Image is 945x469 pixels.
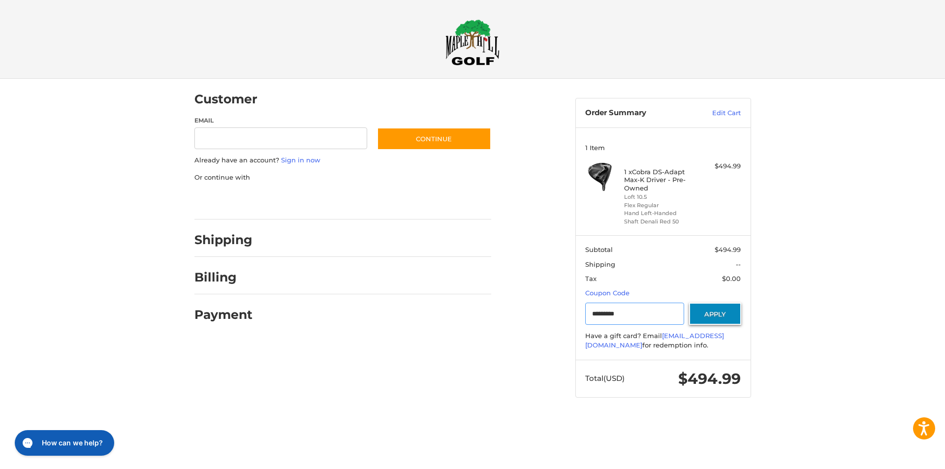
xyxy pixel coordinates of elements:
a: Coupon Code [585,289,630,297]
li: Shaft Denali Red 50 [624,218,699,226]
h2: Customer [194,92,257,107]
p: Or continue with [194,173,491,183]
h2: Shipping [194,232,252,248]
span: $494.99 [678,370,741,388]
span: -- [736,260,741,268]
span: Subtotal [585,246,613,253]
span: Tax [585,275,597,282]
h4: 1 x Cobra DS-Adapt Max-K Driver - Pre-Owned [624,168,699,192]
span: Shipping [585,260,615,268]
iframe: Gorgias live chat messenger [10,427,117,459]
p: Already have an account? [194,156,491,165]
iframe: PayPal-paylater [275,192,348,210]
h2: Payment [194,307,252,322]
img: Maple Hill Golf [445,19,500,65]
iframe: PayPal-venmo [358,192,432,210]
span: $0.00 [722,275,741,282]
h3: Order Summary [585,108,691,118]
iframe: PayPal-paypal [191,192,265,210]
div: Have a gift card? Email for redemption info. [585,331,741,350]
button: Continue [377,127,491,150]
button: Apply [689,303,741,325]
a: Sign in now [281,156,320,164]
input: Gift Certificate or Coupon Code [585,303,684,325]
li: Hand Left-Handed [624,209,699,218]
span: Total (USD) [585,374,625,383]
div: $494.99 [702,161,741,171]
li: Loft 10.5 [624,193,699,201]
li: Flex Regular [624,201,699,210]
span: $494.99 [715,246,741,253]
label: Email [194,116,368,125]
a: Edit Cart [691,108,741,118]
h2: Billing [194,270,252,285]
h3: 1 Item [585,144,741,152]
